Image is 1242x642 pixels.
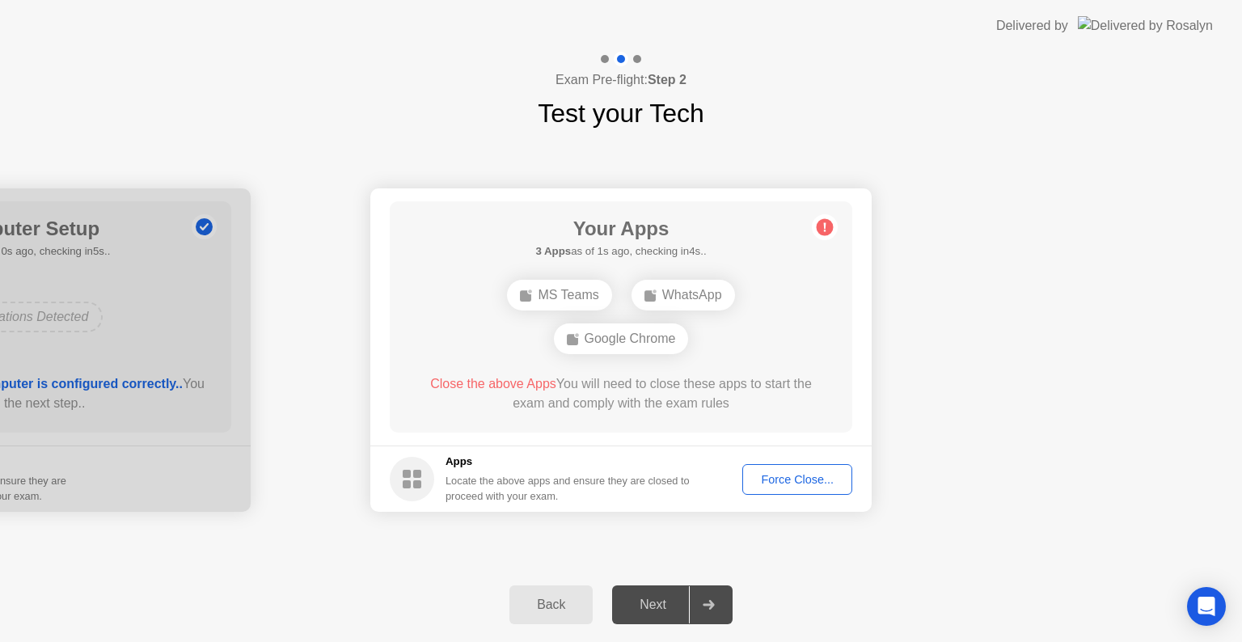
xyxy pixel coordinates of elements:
div: Delivered by [996,16,1068,36]
div: Open Intercom Messenger [1187,587,1226,626]
h4: Exam Pre-flight: [556,70,686,90]
h5: as of 1s ago, checking in4s.. [535,243,706,260]
h1: Your Apps [535,214,706,243]
div: Force Close... [748,473,847,486]
div: MS Teams [507,280,611,310]
div: Next [617,598,689,612]
h5: Apps [446,454,691,470]
h1: Test your Tech [538,94,704,133]
b: 3 Apps [535,245,571,257]
b: Step 2 [648,73,686,87]
div: You will need to close these apps to start the exam and comply with the exam rules [413,374,830,413]
div: Locate the above apps and ensure they are closed to proceed with your exam. [446,473,691,504]
button: Force Close... [742,464,852,495]
button: Back [509,585,593,624]
button: Next [612,585,733,624]
div: Back [514,598,588,612]
img: Delivered by Rosalyn [1078,16,1213,35]
div: Google Chrome [554,323,689,354]
div: WhatsApp [632,280,735,310]
span: Close the above Apps [430,377,556,391]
